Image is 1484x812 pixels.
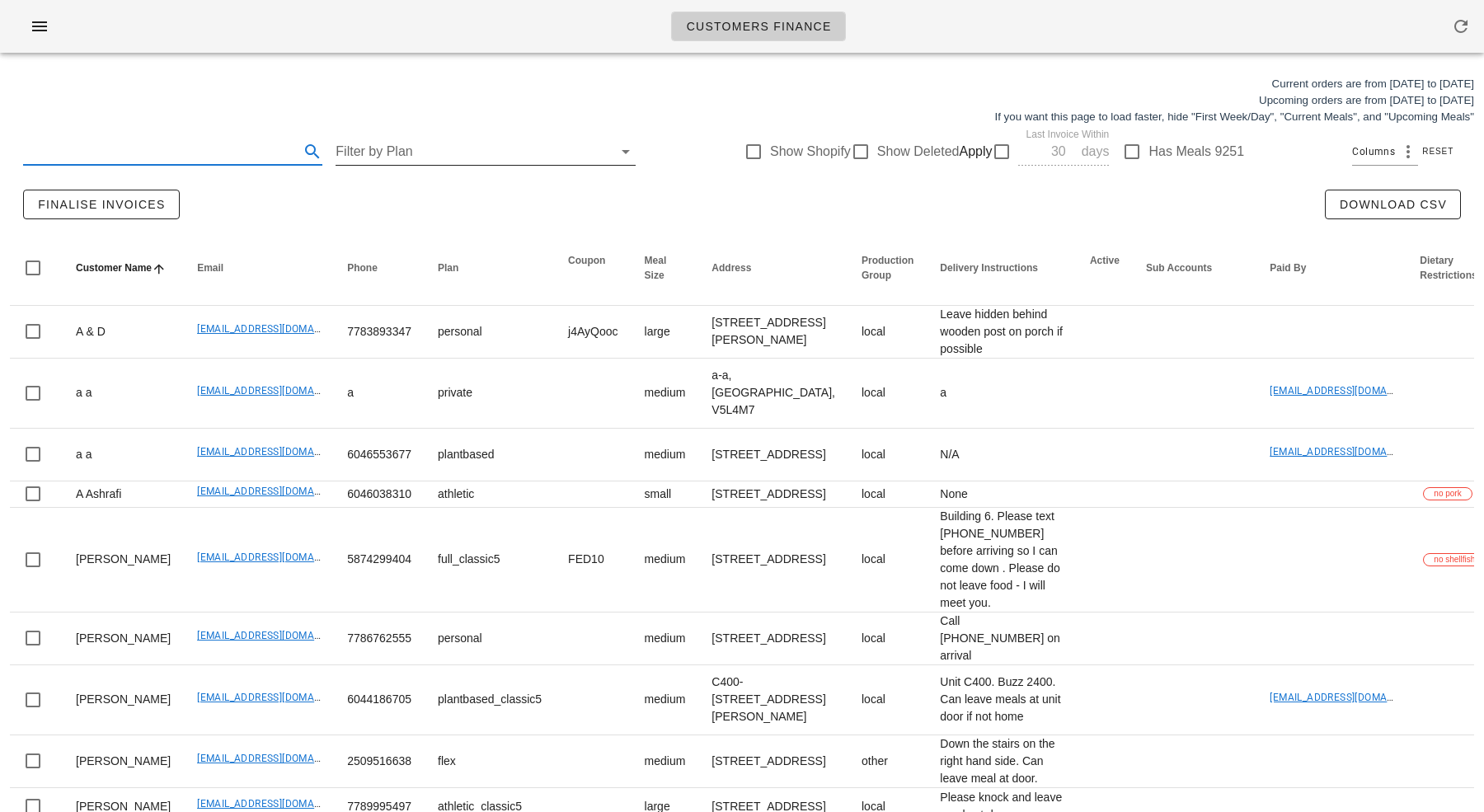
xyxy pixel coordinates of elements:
[1418,143,1461,160] button: Reset
[197,486,361,497] a: [EMAIL_ADDRESS][DOMAIN_NAME]
[1352,138,1418,165] div: Columns
[336,138,635,165] div: Filter by Plan
[645,255,667,281] span: Meal Size
[698,735,848,788] td: [STREET_ADDRESS]
[632,429,699,481] td: medium
[632,481,699,508] td: small
[63,613,184,665] td: [PERSON_NAME]
[76,262,152,274] span: Customer Name
[848,508,927,613] td: local
[940,262,1038,274] span: Delivery Instructions
[197,552,361,563] a: [EMAIL_ADDRESS][DOMAIN_NAME]
[959,142,992,162] span: Apply
[1434,554,1475,566] span: no shellfish
[848,231,927,306] th: Production Group: Not sorted. Activate to sort ascending.
[927,306,1077,359] td: Leave hidden behind wooden post on porch if possible
[425,429,555,481] td: plantbased
[632,231,699,306] th: Meal Size: Not sorted. Activate to sort ascending.
[334,359,425,429] td: a
[197,385,361,397] a: [EMAIL_ADDRESS][DOMAIN_NAME]
[1434,488,1461,500] span: no pork
[334,665,425,735] td: 6044186705
[1090,255,1120,266] span: Active
[698,508,848,613] td: [STREET_ADDRESS]
[63,508,184,613] td: [PERSON_NAME]
[698,665,848,735] td: C400-[STREET_ADDRESS][PERSON_NAME]
[632,613,699,665] td: medium
[1339,198,1447,211] span: Download CSV
[632,735,699,788] td: medium
[1256,231,1407,306] th: Paid By: Not sorted. Activate to sort ascending.
[555,306,631,359] td: j4AyQooc
[334,429,425,481] td: 6046553677
[1270,385,1434,397] a: [EMAIL_ADDRESS][DOMAIN_NAME]
[197,630,361,641] a: [EMAIL_ADDRESS][DOMAIN_NAME]
[698,231,848,306] th: Address: Not sorted. Activate to sort ascending.
[23,190,180,219] button: Finalise Invoices
[1270,692,1434,703] a: [EMAIL_ADDRESS][DOMAIN_NAME]
[197,446,361,458] a: [EMAIL_ADDRESS][DOMAIN_NAME]
[63,481,184,508] td: A Ashrafi
[698,359,848,429] td: a-a, [GEOGRAPHIC_DATA], V5L4M7
[848,613,927,665] td: local
[927,613,1077,665] td: Call [PHONE_NUMBER] on arrival
[334,481,425,508] td: 6046038310
[425,306,555,359] td: personal
[1077,231,1133,306] th: Active: Not sorted. Activate to sort ascending.
[197,323,361,335] a: [EMAIL_ADDRESS][DOMAIN_NAME]
[425,359,555,429] td: private
[1026,129,1110,141] label: Last Invoice Within
[438,262,458,274] span: Plan
[1352,143,1395,160] span: Columns
[927,508,1077,613] td: Building 6. Please text [PHONE_NUMBER] before arriving so I can come down . Please do not leave f...
[555,508,631,613] td: FED10
[425,735,555,788] td: flex
[197,692,361,703] a: [EMAIL_ADDRESS][DOMAIN_NAME]
[927,231,1077,306] th: Delivery Instructions: Not sorted. Activate to sort ascending.
[927,429,1077,481] td: N/A
[197,262,223,274] span: Email
[632,359,699,429] td: medium
[568,255,605,266] span: Coupon
[877,143,960,160] label: Show Deleted
[334,306,425,359] td: 7783893347
[1270,262,1306,274] span: Paid By
[347,262,378,274] span: Phone
[1078,143,1110,160] div: days
[555,231,631,306] th: Coupon: Not sorted. Activate to sort ascending.
[334,613,425,665] td: 7786762555
[1421,147,1453,156] span: Reset
[862,255,913,281] span: Production Group
[671,12,845,41] a: Customers Finance
[1420,255,1477,281] span: Dietary Restrictions
[334,508,425,613] td: 5874299404
[1133,231,1256,306] th: Sub Accounts: Not sorted. Activate to sort ascending.
[927,665,1077,735] td: Unit C400. Buzz 2400. Can leave meals at unit door if not home
[848,306,927,359] td: local
[63,429,184,481] td: a a
[711,262,751,274] span: Address
[334,735,425,788] td: 2509516638
[63,735,184,788] td: [PERSON_NAME]
[848,735,927,788] td: other
[37,198,166,211] span: Finalise Invoices
[927,735,1077,788] td: Down the stairs on the right hand side. Can leave meal at door.
[848,665,927,735] td: local
[63,306,184,359] td: A & D
[63,359,184,429] td: a a
[425,231,555,306] th: Plan: Not sorted. Activate to sort ascending.
[698,481,848,508] td: [STREET_ADDRESS]
[197,798,361,810] a: [EMAIL_ADDRESS][DOMAIN_NAME]
[927,481,1077,508] td: None
[425,613,555,665] td: personal
[425,481,555,508] td: athletic
[698,613,848,665] td: [STREET_ADDRESS]
[848,359,927,429] td: local
[1270,446,1434,458] a: [EMAIL_ADDRESS][DOMAIN_NAME]
[848,429,927,481] td: local
[197,753,361,764] a: [EMAIL_ADDRESS][DOMAIN_NAME]
[425,665,555,735] td: plantbased_classic5
[698,429,848,481] td: [STREET_ADDRESS]
[63,231,184,306] th: Customer Name: Sorted ascending. Activate to sort descending.
[632,665,699,735] td: medium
